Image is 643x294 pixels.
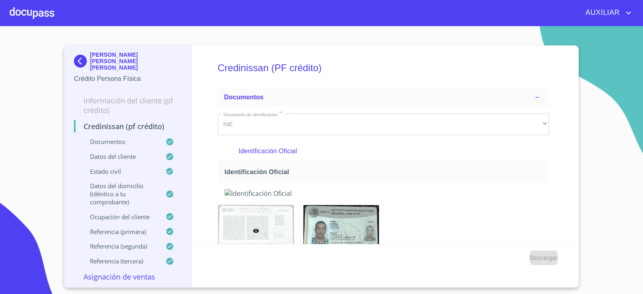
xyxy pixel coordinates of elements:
[74,55,90,68] img: Docupass spot blue
[74,272,182,282] p: Asignación de Ventas
[580,6,633,19] button: account of current user
[218,51,549,84] h5: Credinissan (PF crédito)
[218,88,549,107] div: Documentos
[224,94,264,101] span: Documentos
[527,251,561,265] button: Descargar
[74,152,166,160] p: Datos del cliente
[90,51,182,71] p: [PERSON_NAME] [PERSON_NAME] [PERSON_NAME]
[580,6,624,19] span: AUXILIAR
[74,213,166,221] p: Ocupación del Cliente
[218,113,549,135] div: INE
[74,138,166,146] p: Documentos
[303,205,379,257] img: Identificación Oficial
[74,228,166,236] p: Referencia (primera)
[74,96,182,115] p: Información del cliente (PF crédito)
[225,168,546,176] span: Identificación Oficial
[239,146,528,156] p: Identificación Oficial
[74,242,166,250] p: Referencia (segunda)
[74,74,182,84] p: Crédito Persona Física
[74,121,182,131] p: Credinissan (PF crédito)
[74,51,182,74] div: [PERSON_NAME] [PERSON_NAME] [PERSON_NAME]
[74,167,166,175] p: Estado civil
[74,182,166,206] p: Datos del domicilio (idéntico a tu comprobante)
[74,257,166,265] p: Referencia (tercera)
[530,253,557,263] span: Descargar
[225,189,543,198] img: Identificación Oficial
